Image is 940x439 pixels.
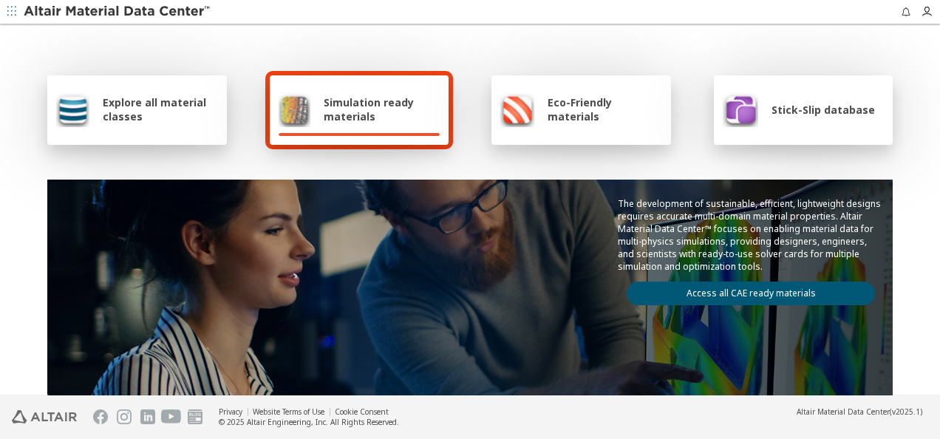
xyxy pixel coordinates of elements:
img: Altair Engineering [12,410,77,423]
a: Cookie Consent [335,406,389,417]
span: Stick-Slip database [772,103,875,117]
span: Simulation ready materials [324,95,440,123]
div: (v2025.1) [797,406,922,417]
p: The development of sustainable, efficient, lightweight designs requires accurate multi-domain mat... [618,197,884,273]
img: Simulation ready materials [279,92,310,127]
span: Eco-Friendly materials [548,95,661,123]
img: Stick-Slip database [723,92,758,127]
img: Altair Material Data Center [24,4,212,19]
a: Access all CAE ready materials [627,282,875,305]
div: © 2025 Altair Engineering, Inc. All Rights Reserved. [219,417,399,427]
span: Altair Material Data Center [797,406,890,417]
img: Explore all material classes [56,92,89,127]
img: Eco-Friendly materials [500,92,534,127]
span: Explore all material classes [103,95,218,123]
a: Website Terms of Use [253,406,324,417]
a: Privacy [219,406,242,417]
